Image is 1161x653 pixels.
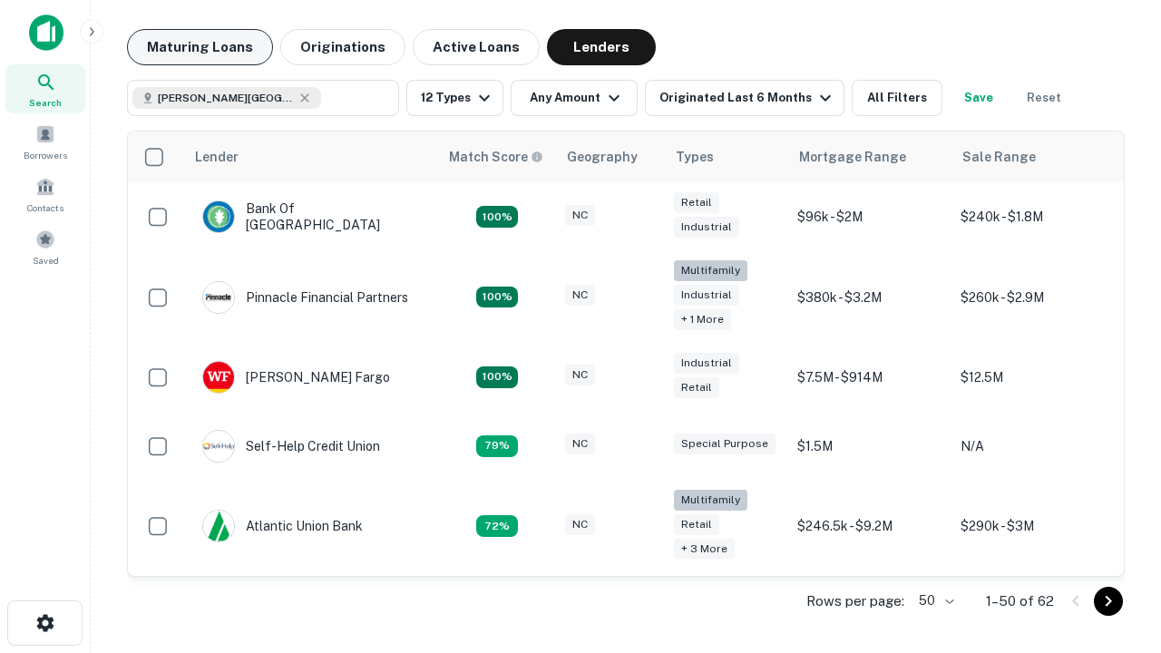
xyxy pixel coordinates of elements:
[476,287,518,308] div: Matching Properties: 25, hasApolloMatch: undefined
[565,365,595,385] div: NC
[951,571,1115,640] td: $480k - $3.1M
[127,29,273,65] button: Maturing Loans
[788,251,951,343] td: $380k - $3.2M
[5,64,85,113] a: Search
[788,481,951,572] td: $246.5k - $9.2M
[852,80,942,116] button: All Filters
[203,201,234,232] img: picture
[476,206,518,228] div: Matching Properties: 14, hasApolloMatch: undefined
[674,260,747,281] div: Multifamily
[202,361,390,394] div: [PERSON_NAME] Fargo
[788,132,951,182] th: Mortgage Range
[674,353,739,374] div: Industrial
[195,146,239,168] div: Lender
[5,170,85,219] a: Contacts
[565,514,595,535] div: NC
[449,147,543,167] div: Capitalize uses an advanced AI algorithm to match your search with the best lender. The match sco...
[806,590,904,612] p: Rows per page:
[788,343,951,412] td: $7.5M - $914M
[674,539,735,560] div: + 3 more
[565,205,595,226] div: NC
[567,146,638,168] div: Geography
[1015,80,1073,116] button: Reset
[511,80,638,116] button: Any Amount
[449,147,540,167] h6: Match Score
[27,200,63,215] span: Contacts
[556,132,665,182] th: Geography
[5,222,85,271] a: Saved
[674,217,739,238] div: Industrial
[788,412,951,481] td: $1.5M
[280,29,405,65] button: Originations
[406,80,503,116] button: 12 Types
[674,434,776,454] div: Special Purpose
[24,148,67,162] span: Borrowers
[951,343,1115,412] td: $12.5M
[788,571,951,640] td: $200k - $3.3M
[202,200,420,233] div: Bank Of [GEOGRAPHIC_DATA]
[203,282,234,313] img: picture
[951,251,1115,343] td: $260k - $2.9M
[962,146,1036,168] div: Sale Range
[986,590,1054,612] p: 1–50 of 62
[438,132,556,182] th: Capitalize uses an advanced AI algorithm to match your search with the best lender. The match sco...
[951,481,1115,572] td: $290k - $3M
[202,430,380,463] div: Self-help Credit Union
[565,434,595,454] div: NC
[788,182,951,251] td: $96k - $2M
[674,192,719,213] div: Retail
[1094,587,1123,616] button: Go to next page
[950,80,1008,116] button: Save your search to get updates of matches that match your search criteria.
[476,366,518,388] div: Matching Properties: 15, hasApolloMatch: undefined
[645,80,844,116] button: Originated Last 6 Months
[674,285,739,306] div: Industrial
[547,29,656,65] button: Lenders
[659,87,836,109] div: Originated Last 6 Months
[476,435,518,457] div: Matching Properties: 11, hasApolloMatch: undefined
[33,253,59,268] span: Saved
[565,285,595,306] div: NC
[202,510,363,542] div: Atlantic Union Bank
[476,515,518,537] div: Matching Properties: 10, hasApolloMatch: undefined
[676,146,714,168] div: Types
[674,309,731,330] div: + 1 more
[202,281,408,314] div: Pinnacle Financial Partners
[951,132,1115,182] th: Sale Range
[5,117,85,166] a: Borrowers
[1070,450,1161,537] iframe: Chat Widget
[203,431,234,462] img: picture
[158,90,294,106] span: [PERSON_NAME][GEOGRAPHIC_DATA], [GEOGRAPHIC_DATA]
[674,514,719,535] div: Retail
[912,588,957,614] div: 50
[674,377,719,398] div: Retail
[665,132,788,182] th: Types
[951,412,1115,481] td: N/A
[29,95,62,110] span: Search
[674,490,747,511] div: Multifamily
[203,362,234,393] img: picture
[29,15,63,51] img: capitalize-icon.png
[413,29,540,65] button: Active Loans
[799,146,906,168] div: Mortgage Range
[951,182,1115,251] td: $240k - $1.8M
[203,511,234,541] img: picture
[184,132,438,182] th: Lender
